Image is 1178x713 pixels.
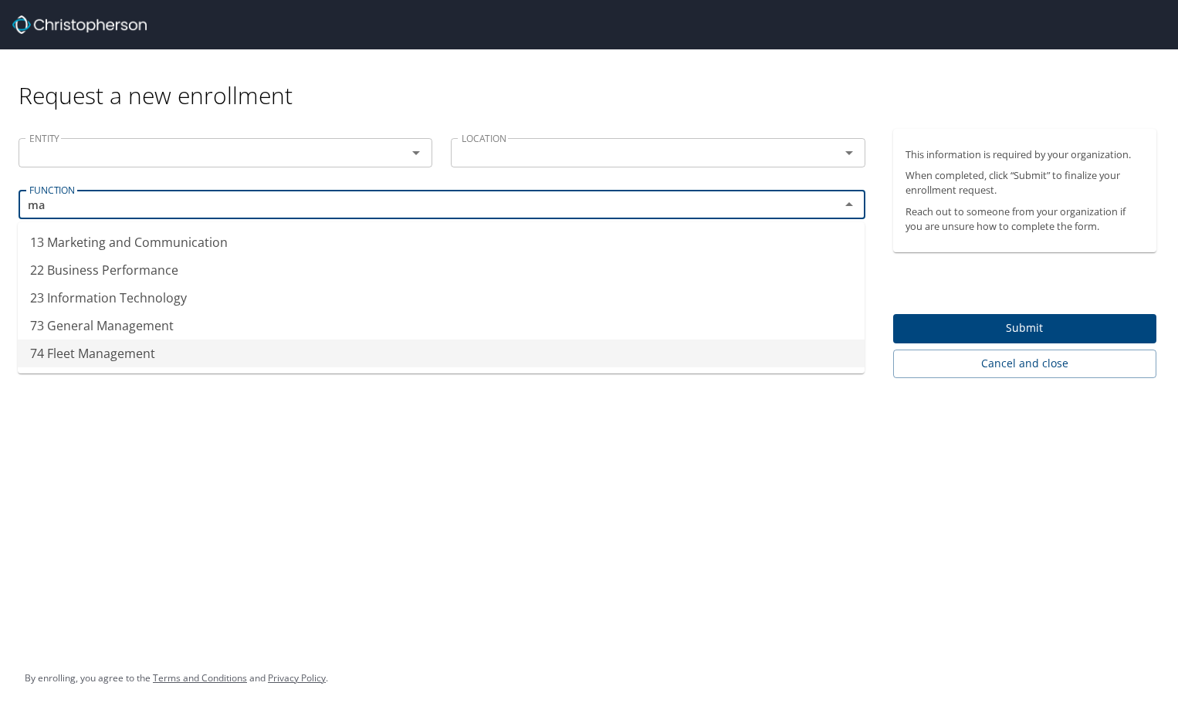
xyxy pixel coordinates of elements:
button: Cancel and close [893,350,1157,378]
p: Reach out to someone from your organization if you are unsure how to complete the form. [906,204,1145,234]
li: 22 Business Performance [18,256,865,284]
button: Open [405,142,427,164]
button: Submit [893,314,1157,344]
li: 73 General Management [18,312,865,340]
div: Request a new enrollment [19,49,1169,110]
img: cbt logo [12,15,147,34]
button: Open [838,142,860,164]
li: 13 Marketing and Communication [18,228,865,256]
p: When completed, click “Submit” to finalize your enrollment request. [906,168,1145,198]
div: By enrolling, you agree to the and . [25,659,328,698]
button: Close [838,194,860,215]
a: Privacy Policy [268,671,326,684]
p: This information is required by your organization. [906,147,1145,162]
span: Submit [906,319,1145,338]
a: Terms and Conditions [153,671,247,684]
span: Cancel and close [906,354,1145,373]
li: 23 Information Technology [18,284,865,312]
li: 74 Fleet Management [18,340,865,367]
